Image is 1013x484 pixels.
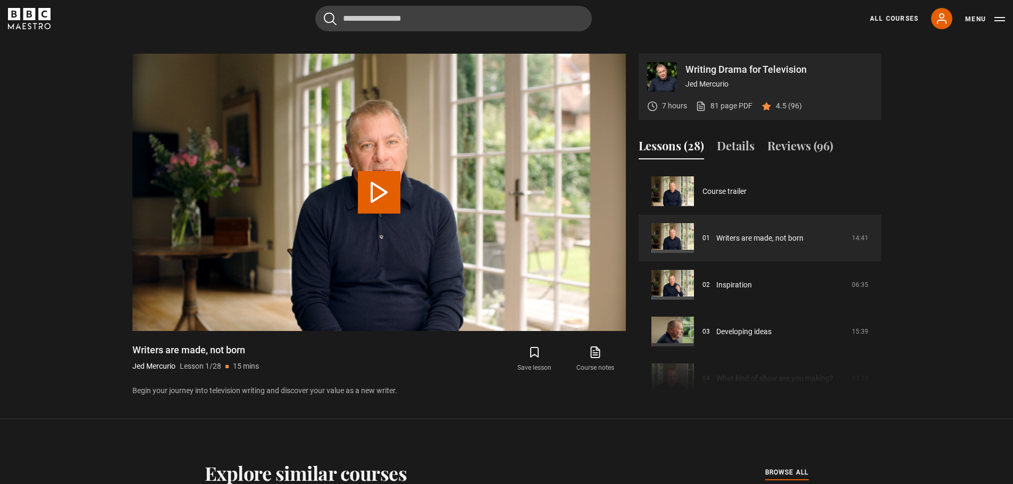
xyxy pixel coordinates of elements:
span: browse all [765,467,809,478]
a: Writers are made, not born [716,233,803,244]
a: Course notes [565,344,625,375]
svg: BBC Maestro [8,8,51,29]
p: Jed Mercurio [132,361,175,372]
button: Toggle navigation [965,14,1005,24]
button: Reviews (96) [767,137,833,159]
p: Jed Mercurio [685,79,873,90]
p: 7 hours [662,100,687,112]
button: Details [717,137,755,159]
a: Developing ideas [716,326,772,337]
a: browse all [765,467,809,479]
p: Writing Drama for Television [685,65,873,74]
p: 15 mins [233,361,259,372]
h1: Writers are made, not born [132,344,259,356]
a: 81 page PDF [696,100,752,112]
h2: Explore similar courses [205,462,407,484]
video-js: Video Player [132,54,626,331]
button: Submit the search query [324,12,337,26]
p: 4.5 (96) [776,100,802,112]
button: Lessons (28) [639,137,704,159]
a: All Courses [870,14,918,23]
input: Search [315,6,592,31]
p: Lesson 1/28 [180,361,221,372]
a: Course trailer [702,186,747,197]
button: Save lesson [504,344,565,375]
button: Play Lesson Writers are made, not born [358,171,400,214]
a: Inspiration [716,279,752,291]
p: Begin your journey into television writing and discover your value as a new writer. [132,385,626,396]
